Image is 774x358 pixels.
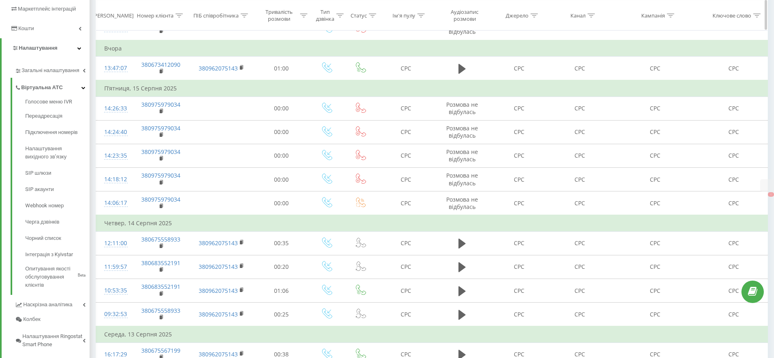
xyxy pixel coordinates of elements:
[253,255,309,279] td: 00:20
[489,97,550,120] td: CPC
[25,108,90,124] a: Переадресація
[96,215,768,231] td: Четвер, 14 Серпня 2025
[550,191,610,215] td: CPC
[141,259,180,267] a: 380683552191
[25,263,90,289] a: Опитування якості обслуговування клієнтівBeta
[25,98,72,106] span: Голосове меню IVR
[141,101,180,108] a: 380975979034
[489,57,550,81] td: CPC
[489,144,550,167] td: CPC
[489,191,550,215] td: CPC
[700,231,767,255] td: CPC
[25,185,54,193] span: SIP акаунти
[141,235,180,243] a: 380675558933
[96,40,768,57] td: Вчора
[377,279,435,303] td: CPC
[377,57,435,81] td: CPC
[92,12,134,19] div: [PERSON_NAME]
[550,57,610,81] td: CPC
[23,315,40,323] span: Колбек
[15,312,90,327] a: Колбек
[443,9,487,22] div: Аудіозапис розмови
[489,168,550,191] td: CPC
[610,191,700,215] td: CPC
[104,235,124,251] div: 12:11:00
[2,38,90,58] a: Налаштування
[700,255,767,279] td: CPC
[550,279,610,303] td: CPC
[25,112,62,120] span: Переадресація
[104,60,124,76] div: 13:47:07
[15,78,90,95] a: Віртуальна АТС
[489,120,550,144] td: CPC
[610,97,700,120] td: CPC
[96,80,768,97] td: П’ятниця, 15 Серпня 2025
[253,303,309,327] td: 00:25
[15,295,90,312] a: Наскрізна аналітика
[137,12,173,19] div: Номер клієнта
[22,66,79,75] span: Загальні налаштування
[700,97,767,120] td: CPC
[199,287,238,294] a: 380962075143
[104,124,124,140] div: 14:24:40
[141,171,180,179] a: 380975979034
[253,168,309,191] td: 00:00
[610,168,700,191] td: CPC
[550,120,610,144] td: CPC
[377,144,435,167] td: CPC
[141,195,180,203] a: 380975979034
[25,265,76,289] span: Опитування якості обслуговування клієнтів
[610,231,700,255] td: CPC
[610,144,700,167] td: CPC
[700,191,767,215] td: CPC
[700,168,767,191] td: CPC
[700,120,767,144] td: CPC
[610,255,700,279] td: CPC
[550,144,610,167] td: CPC
[489,303,550,327] td: CPC
[700,303,767,327] td: CPC
[392,12,415,19] div: Ім'я пулу
[15,61,90,78] a: Загальні налаштування
[104,148,124,164] div: 14:23:35
[25,246,90,263] a: Інтеграція з Kyivstar
[15,327,90,352] a: Налаштування Ringostat Smart Phone
[25,214,90,230] a: Черга дзвінків
[570,12,585,19] div: Канал
[193,12,239,19] div: ПІБ співробітника
[446,195,478,211] span: Розмова не відбулась
[446,148,478,163] span: Розмова не відбулась
[141,283,180,290] a: 380683552191
[96,326,768,343] td: Середа, 13 Серпня 2025
[377,255,435,279] td: CPC
[141,61,180,68] a: 380673412090
[768,192,774,197] button: X
[25,250,73,259] span: Інтеграція з Kyivstar
[253,279,309,303] td: 01:06
[377,120,435,144] td: CPC
[253,57,309,81] td: 01:00
[506,12,528,19] div: Джерело
[25,141,90,165] a: Налаштування вихідного зв’язку
[25,202,64,210] span: Webhook номер
[18,25,34,31] span: Кошти
[377,303,435,327] td: CPC
[550,255,610,279] td: CPC
[19,45,57,51] span: Налаштування
[610,279,700,303] td: CPC
[25,128,78,136] span: Підключення номерів
[23,301,72,309] span: Наскрізна аналітика
[550,231,610,255] td: CPC
[104,306,124,322] div: 09:32:53
[25,169,51,177] span: SIP шлюзи
[253,97,309,120] td: 00:00
[253,191,309,215] td: 00:00
[253,120,309,144] td: 00:00
[22,332,83,349] span: Налаштування Ringostat Smart Phone
[550,303,610,327] td: CPC
[550,168,610,191] td: CPC
[377,97,435,120] td: CPC
[199,64,238,72] a: 380962075143
[18,6,76,12] span: Маркетплейс інтеграцій
[104,101,124,116] div: 14:26:33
